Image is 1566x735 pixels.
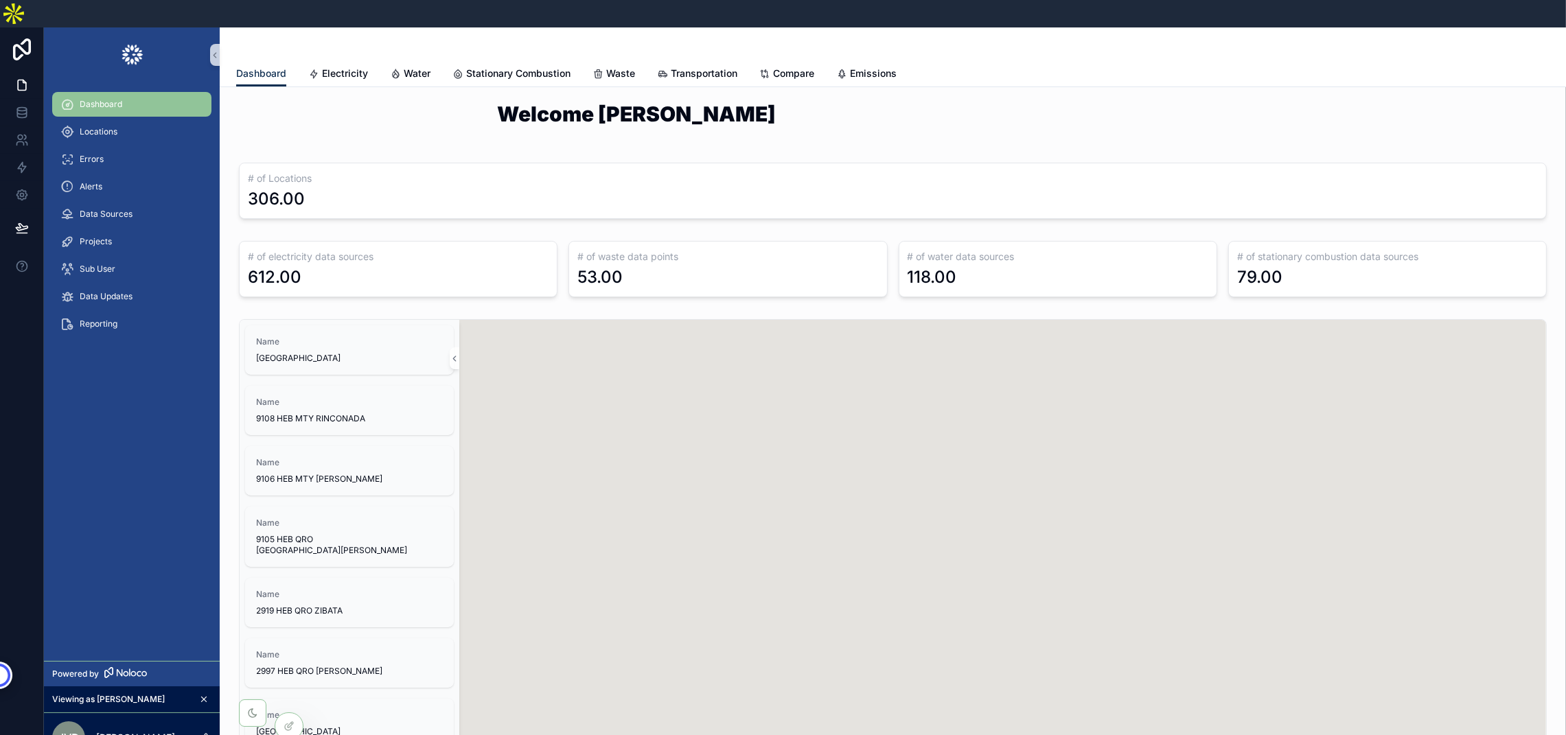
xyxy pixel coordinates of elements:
a: Dashboard [236,61,286,87]
span: Data Updates [80,291,133,302]
span: Dashboard [236,67,286,80]
h3: # of water data sources [908,250,1208,264]
span: 9105 HEB QRO [GEOGRAPHIC_DATA][PERSON_NAME] [256,534,443,556]
div: 79.00 [1237,266,1282,288]
div: 612.00 [248,266,301,288]
span: 2919 HEB QRO ZIBATA [256,605,443,616]
span: Name [256,457,443,468]
h3: # of stationary combustion data sources [1237,250,1538,264]
span: Alerts [80,181,102,192]
span: Viewing as [PERSON_NAME] [52,694,165,705]
a: Compare [759,61,814,89]
span: Emissions [850,67,897,80]
span: Dashboard [80,99,122,110]
span: Name [256,589,443,600]
img: App logo [121,44,143,66]
a: Data Sources [52,202,211,226]
span: Name [256,397,443,408]
a: Name9105 HEB QRO [GEOGRAPHIC_DATA][PERSON_NAME] [245,506,454,567]
a: Locations [52,119,211,144]
span: Name [256,517,443,528]
a: Electricity [308,61,368,89]
h3: # of Locations [248,172,1538,185]
a: Errors [52,147,211,172]
span: 9108 HEB MTY RINCONADA [256,413,443,424]
a: Name2997 HEB QRO [PERSON_NAME] [245,638,454,688]
span: Projects [80,236,112,247]
span: 9106 HEB MTY [PERSON_NAME] [256,474,443,485]
a: Waste [592,61,635,89]
h1: Welcome [PERSON_NAME] [498,104,1289,124]
a: Dashboard [52,92,211,117]
a: Name9108 HEB MTY RINCONADA [245,386,454,435]
a: Data Updates [52,284,211,309]
a: Alerts [52,174,211,199]
span: Electricity [322,67,368,80]
a: Name9106 HEB MTY [PERSON_NAME] [245,446,454,495]
span: Locations [80,126,117,137]
a: Water [390,61,430,89]
span: Powered by [52,668,99,679]
span: Name [256,710,443,721]
a: Reporting [52,312,211,336]
span: 2997 HEB QRO [PERSON_NAME] [256,666,443,677]
span: [GEOGRAPHIC_DATA] [256,353,443,364]
span: Transportation [671,67,737,80]
a: Name[GEOGRAPHIC_DATA] [245,325,454,375]
span: Name [256,649,443,660]
div: 53.00 [577,266,623,288]
a: Powered by [44,661,220,686]
span: Water [404,67,430,80]
h3: # of electricity data sources [248,250,549,264]
span: Compare [773,67,814,80]
a: Transportation [657,61,737,89]
div: 306.00 [248,188,305,210]
span: Data Sources [80,209,133,220]
span: Name [256,336,443,347]
span: Stationary Combustion [466,67,571,80]
a: Emissions [836,61,897,89]
span: Waste [606,67,635,80]
a: Name2919 HEB QRO ZIBATA [245,578,454,627]
span: Errors [80,154,104,165]
div: 118.00 [908,266,957,288]
a: Sub User [52,257,211,281]
span: Reporting [80,318,117,329]
a: Projects [52,229,211,254]
h3: # of waste data points [577,250,878,264]
a: Stationary Combustion [452,61,571,89]
span: Sub User [80,264,115,275]
div: scrollable content [44,82,220,354]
